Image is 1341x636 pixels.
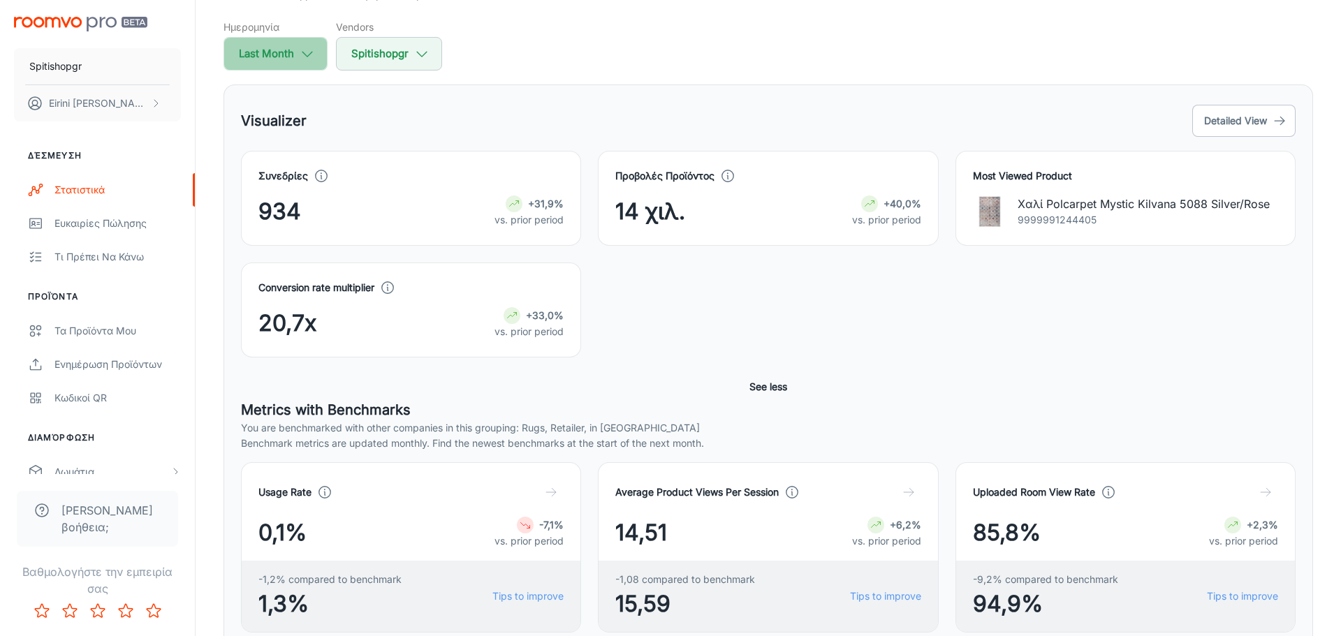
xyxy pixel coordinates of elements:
[615,168,715,184] h4: Προβολές Προϊόντος
[241,399,1296,420] h5: Metrics with Benchmarks
[973,168,1278,184] h4: Most Viewed Product
[850,589,921,604] a: Tips to improve
[258,168,308,184] h4: Συνεδρίες
[258,572,402,587] span: -1,2% compared to benchmark
[11,563,184,597] p: Βαθμολογήστε την εμπειρία σας
[539,519,564,531] strong: -7,1%
[84,597,112,625] button: Rate 3 star
[112,597,140,625] button: Rate 4 star
[54,464,170,480] div: Δωμάτια
[258,195,301,228] span: 934
[615,572,755,587] span: -1,08 compared to benchmark
[890,519,921,531] strong: +6,2%
[852,533,921,549] p: vs. prior period
[494,533,564,549] p: vs. prior period
[615,195,685,228] span: 14 χιλ.
[14,17,147,31] img: Roomvo PRO Beta
[884,198,921,209] strong: +40,0%
[494,212,564,228] p: vs. prior period
[528,198,564,209] strong: +31,9%
[336,20,442,34] h5: Vendors
[241,420,1296,436] p: You are benchmarked with other companies in this grouping: Rugs, Retailer, in [GEOGRAPHIC_DATA]
[973,587,1118,621] span: 94,9%
[56,597,84,625] button: Rate 2 star
[492,589,564,604] a: Tips to improve
[61,502,161,535] span: [PERSON_NAME] βοήθεια;
[1192,105,1296,137] button: Detailed View
[615,587,755,621] span: 15,59
[1209,533,1278,549] p: vs. prior period
[526,309,564,321] strong: +33,0%
[241,110,307,131] h5: Visualizer
[54,216,181,231] div: Ευκαιρίες πώλησης
[28,597,56,625] button: Rate 1 star
[14,48,181,84] button: Spitishopgr
[852,212,921,228] p: vs. prior period
[258,516,307,549] span: 0,1%
[258,306,316,340] span: 20,7x
[973,572,1118,587] span: -9,2% compared to benchmark
[258,280,374,295] h4: Conversion rate multiplier
[494,324,564,339] p: vs. prior period
[54,323,181,339] div: Τα προϊόντα μου
[54,390,181,406] div: Κωδικοί QR
[223,20,328,34] h5: Ημερομηνία
[241,436,1296,451] p: Benchmark metrics are updated monthly. Find the newest benchmarks at the start of the next month.
[1247,519,1278,531] strong: +2,3%
[258,587,402,621] span: 1,3%
[1018,195,1270,212] p: Χαλί Polcarpet Mystic Kilvana 5088 Silver/Rose
[973,485,1095,500] h4: Uploaded Room View Rate
[973,516,1041,549] span: 85,8%
[223,37,328,71] button: Last Month
[1207,589,1278,604] a: Tips to improve
[744,374,793,399] button: See less
[29,59,82,74] p: Spitishopgr
[140,597,168,625] button: Rate 5 star
[973,195,1006,228] img: Χαλί Polcarpet Mystic Kilvana 5088 Silver/Rose
[14,85,181,121] button: Eirini [PERSON_NAME]
[54,357,181,372] div: Ενημέρωση Προϊόντων
[336,37,442,71] button: Spitishopgr
[615,516,667,549] span: 14,51
[258,485,312,500] h4: Usage Rate
[54,249,181,265] div: Τι πρέπει να κάνω
[54,182,181,198] div: Στατιστικά
[49,96,147,111] p: Eirini [PERSON_NAME]
[615,485,779,500] h4: Average Product Views Per Session
[1018,212,1270,228] p: 9999991244405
